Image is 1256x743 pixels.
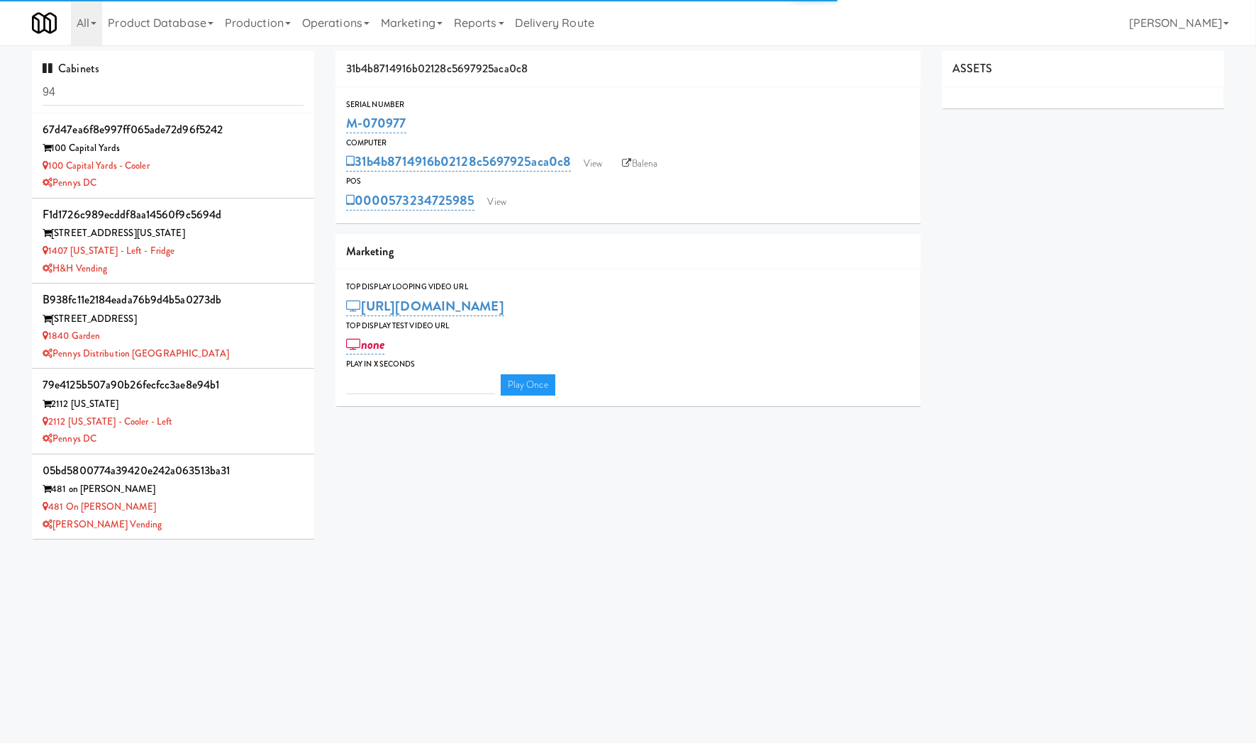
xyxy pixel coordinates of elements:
div: 67d47ea6f8e997ff065ade72d96f5242 [43,119,304,140]
div: Computer [346,136,911,150]
a: [PERSON_NAME] Vending [43,518,162,531]
a: 1407 [US_STATE] - Left - Fridge [43,244,174,257]
a: [URL][DOMAIN_NAME] [346,296,504,316]
div: 2112 [US_STATE] [43,396,304,413]
div: Serial Number [346,98,911,112]
span: ASSETS [952,60,992,77]
div: f1d1726c989ecddf8aa14560f9c5694d [43,204,304,225]
li: f1d1726c989ecddf8aa14560f9c5694d[STREET_ADDRESS][US_STATE] 1407 [US_STATE] - Left - FridgeH&H Ven... [32,199,314,284]
li: 67d47ea6f8e997ff065ade72d96f5242100 Capital Yards 100 Capital Yards - CoolerPennys DC [32,113,314,199]
a: Play Once [501,374,555,396]
div: 79e4125b507a90b26fecfcc3ae8e94b1 [43,374,304,396]
input: Search cabinets [43,79,304,106]
li: b938fc11e2184eada76b9d4b5a0273db[STREET_ADDRESS] 1840 GardenPennys Distribution [GEOGRAPHIC_DATA] [32,284,314,369]
a: 0000573234725985 [346,191,475,211]
span: Cabinets [43,60,99,77]
div: 31b4b8714916b02128c5697925aca0c8 [335,51,921,87]
a: View [577,153,609,174]
div: 05bd5800774a39420e242a063513ba31 [43,460,304,481]
a: 481 on [PERSON_NAME] [43,500,156,513]
div: Play in X seconds [346,357,911,371]
a: 100 Capital Yards - Cooler [43,159,150,172]
li: 05bd5800774a39420e242a063513ba31481 on [PERSON_NAME] 481 on [PERSON_NAME][PERSON_NAME] Vending [32,454,314,540]
div: [STREET_ADDRESS][US_STATE] [43,225,304,242]
div: 481 on [PERSON_NAME] [43,481,304,498]
span: Marketing [346,243,394,259]
div: [STREET_ADDRESS] [43,311,304,328]
div: Top Display Test Video Url [346,319,911,333]
a: Balena [615,153,665,174]
a: 1840 Garden [43,329,100,342]
a: Pennys DC [43,432,96,445]
a: Pennys Distribution [GEOGRAPHIC_DATA] [43,347,229,360]
a: M-070977 [346,113,406,133]
img: Micromart [32,11,57,35]
div: POS [346,174,911,189]
li: 79e4125b507a90b26fecfcc3ae8e94b12112 [US_STATE] 2112 [US_STATE] - Cooler - LeftPennys DC [32,369,314,454]
div: b938fc11e2184eada76b9d4b5a0273db [43,289,304,311]
div: 100 Capital Yards [43,140,304,157]
a: 2112 [US_STATE] - Cooler - Left [43,415,172,428]
a: none [346,335,385,354]
div: Top Display Looping Video Url [346,280,911,294]
a: 31b4b8714916b02128c5697925aca0c8 [346,152,571,172]
a: Pennys DC [43,176,96,189]
a: H&H Vending [43,262,107,275]
a: View [480,191,513,213]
